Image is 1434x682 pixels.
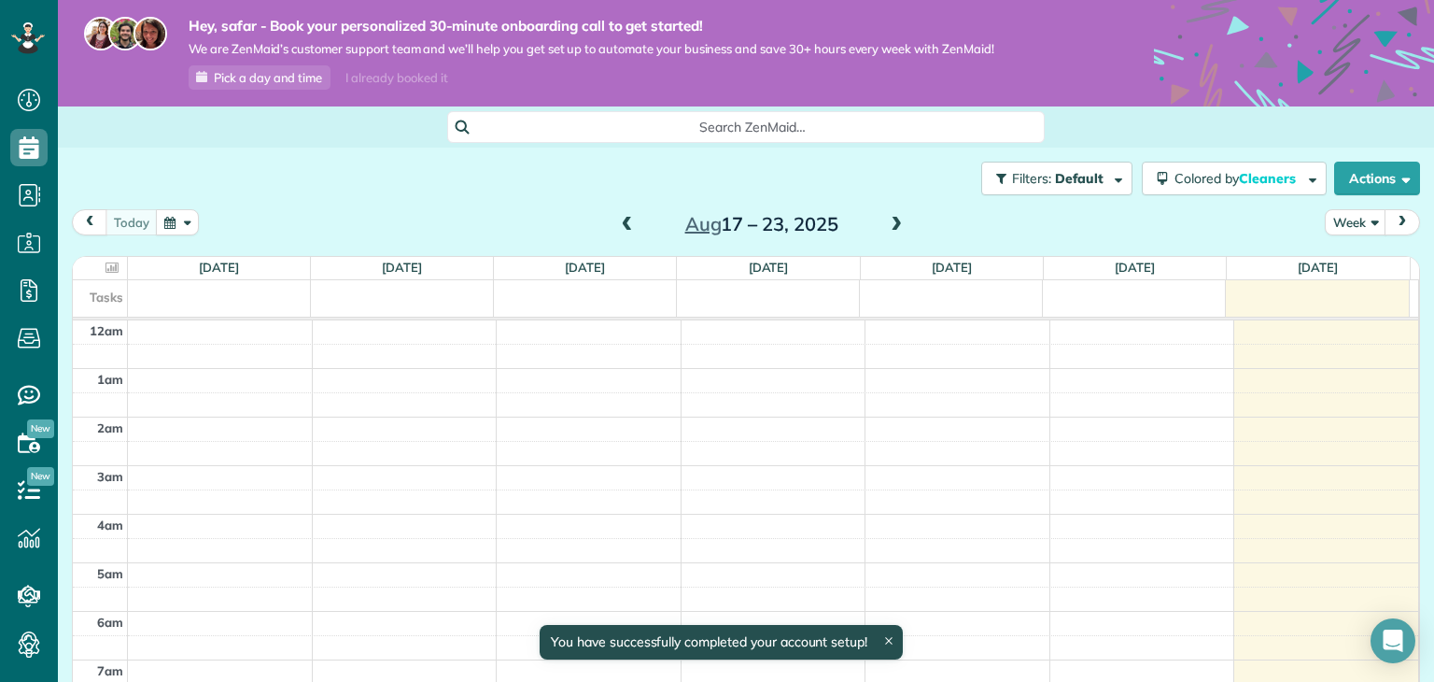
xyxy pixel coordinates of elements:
[1385,209,1420,234] button: next
[1142,162,1327,195] button: Colored byCleaners
[1334,162,1420,195] button: Actions
[981,162,1132,195] button: Filters: Default
[1174,170,1302,187] span: Colored by
[97,518,123,533] span: 4am
[1239,170,1299,187] span: Cleaners
[27,467,54,486] span: New
[1115,260,1155,275] a: [DATE]
[1012,170,1051,187] span: Filters:
[972,162,1132,195] a: Filters: Default
[1055,170,1104,187] span: Default
[749,260,789,275] a: [DATE]
[97,372,123,387] span: 1am
[108,17,142,50] img: jorge-587dff0eeaa6aab1f244e6dc62b8924c3b6ad411094392a53c71c6c4a576187d.jpg
[540,625,903,660] div: You have successfully completed your account setup!
[382,260,422,275] a: [DATE]
[90,323,123,338] span: 12am
[214,70,322,85] span: Pick a day and time
[1298,260,1338,275] a: [DATE]
[645,214,879,234] h2: 17 – 23, 2025
[334,66,458,90] div: I already booked it
[1325,209,1386,234] button: Week
[97,420,123,435] span: 2am
[97,615,123,630] span: 6am
[189,65,330,90] a: Pick a day and time
[199,260,239,275] a: [DATE]
[932,260,972,275] a: [DATE]
[189,41,994,57] span: We are ZenMaid’s customer support team and we’ll help you get set up to automate your business an...
[105,209,158,234] button: today
[97,566,123,581] span: 5am
[97,663,123,678] span: 7am
[134,17,167,50] img: michelle-19f622bdf1676172e81f8f8fba1fb50e276960ebfe0243fe18214015130c80e4.jpg
[565,260,605,275] a: [DATE]
[84,17,118,50] img: maria-72a9807cf96188c08ef61303f053569d2e2a8a1cde33d635c8a3ac13582a053d.jpg
[685,212,722,235] span: Aug
[189,17,994,36] strong: Hey, safar - Book your personalized 30-minute onboarding call to get started!
[90,290,123,305] span: Tasks
[27,419,54,438] span: New
[72,209,107,234] button: prev
[97,469,123,484] span: 3am
[1371,618,1415,663] div: Open Intercom Messenger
